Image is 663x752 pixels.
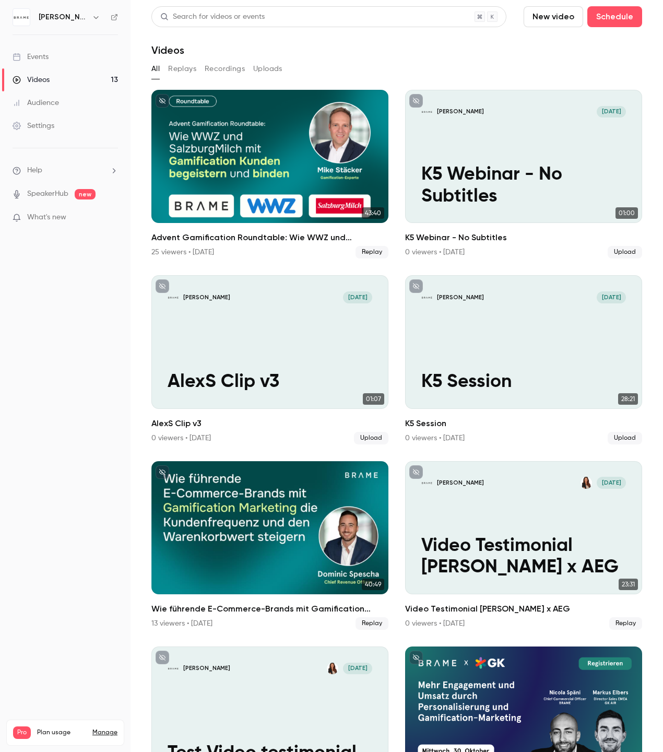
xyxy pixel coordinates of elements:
h6: [PERSON_NAME] [39,12,88,22]
div: 13 viewers • [DATE] [151,618,212,629]
li: K5 Session [405,275,642,444]
div: Search for videos or events [160,11,265,22]
h1: Videos [151,44,184,56]
button: Schedule [587,6,642,27]
a: Manage [92,728,117,737]
span: 01:00 [615,207,638,219]
li: help-dropdown-opener [13,165,118,176]
span: new [75,189,96,199]
div: 0 viewers • [DATE] [405,433,465,443]
button: Replays [168,61,196,77]
div: 0 viewers • [DATE] [405,247,465,257]
h2: AlexS Clip v3 [151,417,388,430]
img: Merve Marie Hansen [581,477,593,489]
span: 28:21 [618,393,638,405]
button: unpublished [409,465,423,479]
h2: Wie führende E-Commerce-Brands mit Gamification Marketing die Kundenfrequenz und den Warenkorb st... [151,603,388,615]
button: unpublished [409,94,423,108]
span: What's new [27,212,66,223]
img: Video Testimonial Brame x AEG [421,477,433,489]
span: Upload [608,432,642,444]
li: Video Testimonial Brame x AEG [405,461,642,630]
p: K5 Webinar - No Subtitles [421,164,626,207]
button: unpublished [409,279,423,293]
p: [PERSON_NAME] [437,479,484,487]
p: [PERSON_NAME] [183,293,230,302]
section: Videos [151,6,642,746]
p: Video Testimonial [PERSON_NAME] x AEG [421,535,626,578]
span: Upload [608,246,642,258]
img: K5 Webinar - No Subtitles [421,106,433,118]
button: New video [524,6,583,27]
a: 40:49Wie führende E-Commerce-Brands mit Gamification Marketing die Kundenfrequenz und den Warenko... [151,461,388,630]
span: [DATE] [597,477,626,489]
a: K5 Session[PERSON_NAME][DATE]K5 Session28:21K5 Session0 viewers • [DATE]Upload [405,275,642,444]
span: 43:40 [362,207,384,219]
button: unpublished [156,465,169,479]
img: Test Video testimonial [168,663,180,675]
span: Plan usage [37,728,86,737]
li: AlexS Clip v3 [151,275,388,444]
span: [DATE] [343,663,373,675]
span: Pro [13,726,31,739]
button: unpublished [156,651,169,664]
div: Audience [13,98,59,108]
span: [DATE] [597,291,626,303]
button: Recordings [205,61,245,77]
div: Events [13,52,49,62]
p: AlexS Clip v3 [168,371,373,393]
div: Settings [13,121,54,131]
span: Replay [356,617,388,630]
div: 25 viewers • [DATE] [151,247,214,257]
a: AlexS Clip v3[PERSON_NAME][DATE]AlexS Clip v301:07AlexS Clip v30 viewers • [DATE]Upload [151,275,388,444]
a: 43:40Advent Gamification Roundtable: Wie WWZ und SalzburgMilch mit Gamification Kunden begeistern... [151,90,388,258]
span: [DATE] [343,291,373,303]
span: 01:07 [363,393,384,405]
button: unpublished [409,651,423,664]
span: Replay [356,246,388,258]
img: BRAME [13,9,30,26]
img: AlexS Clip v3 [168,291,180,303]
a: K5 Webinar - No Subtitles[PERSON_NAME][DATE]K5 Webinar - No Subtitles01:00K5 Webinar - No Subtitl... [405,90,642,258]
div: 0 viewers • [DATE] [151,433,211,443]
span: Upload [354,432,388,444]
div: 0 viewers • [DATE] [405,618,465,629]
span: 40:49 [362,579,384,590]
span: [DATE] [597,106,626,118]
button: All [151,61,160,77]
span: 23:31 [619,579,638,590]
p: K5 Session [421,371,626,393]
li: K5 Webinar - No Subtitles [405,90,642,258]
h2: K5 Session [405,417,642,430]
img: K5 Session [421,291,433,303]
img: Merve Marie Hansen [327,663,339,675]
a: SpeakerHub [27,189,68,199]
button: unpublished [156,94,169,108]
p: [PERSON_NAME] [437,293,484,302]
div: Videos [13,75,50,85]
li: Advent Gamification Roundtable: Wie WWZ und SalzburgMilch mit Gamification Kunden begeistern und ... [151,90,388,258]
button: Uploads [253,61,282,77]
p: [PERSON_NAME] [437,108,484,116]
button: unpublished [156,279,169,293]
span: Help [27,165,42,176]
h2: Advent Gamification Roundtable: Wie WWZ und SalzburgMilch mit Gamification Kunden begeistern und ... [151,231,388,244]
span: Replay [609,617,642,630]
p: [PERSON_NAME] [183,664,230,673]
li: Wie führende E-Commerce-Brands mit Gamification Marketing die Kundenfrequenz und den Warenkorb st... [151,461,388,630]
h2: Video Testimonial [PERSON_NAME] x AEG [405,603,642,615]
a: Video Testimonial Brame x AEG [PERSON_NAME]Merve Marie Hansen[DATE]Video Testimonial [PERSON_NAME... [405,461,642,630]
h2: K5 Webinar - No Subtitles [405,231,642,244]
